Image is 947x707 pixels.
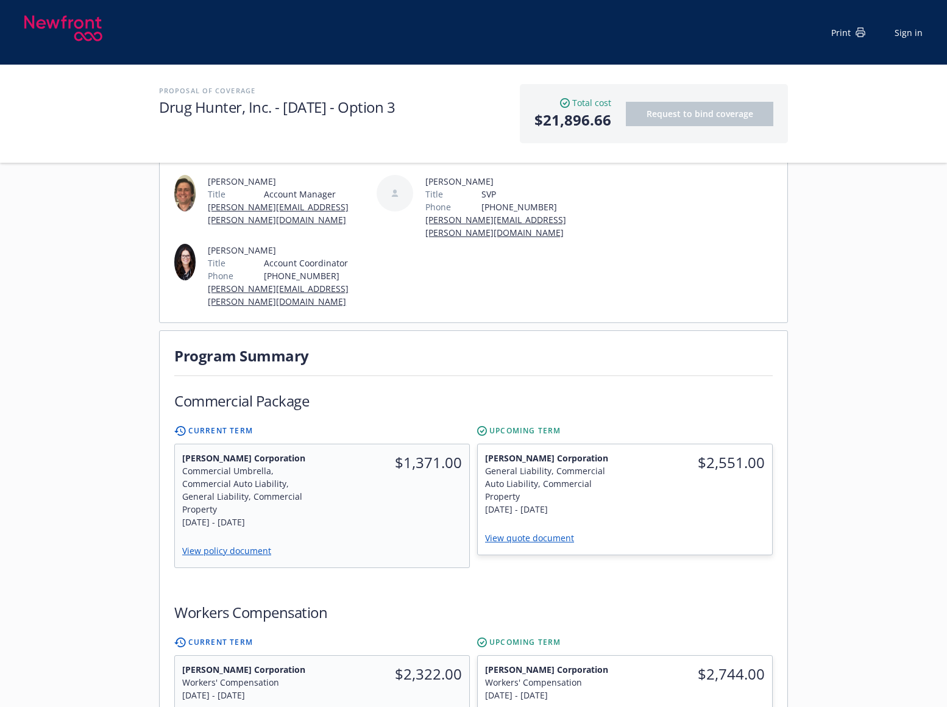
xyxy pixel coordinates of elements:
img: employee photo [174,175,196,211]
h1: Program Summary [174,346,773,366]
span: [PERSON_NAME] Corporation [182,452,315,464]
span: Upcoming Term [489,637,561,648]
div: Commercial Umbrella, Commercial Auto Liability, General Liability, Commercial Property [182,464,315,516]
span: [PERSON_NAME] [425,175,574,188]
div: Workers' Compensation [485,676,618,689]
span: [PERSON_NAME] Corporation [485,452,618,464]
span: SVP [481,188,574,201]
a: View policy document [182,545,281,556]
span: Current Term [188,637,253,648]
button: Request to bind coverage [626,102,773,126]
h1: Commercial Package [174,391,309,411]
h1: Drug Hunter, Inc. - [DATE] - Option 3 [159,97,508,117]
span: Account Manager [264,188,372,201]
span: $2,551.00 [633,452,765,474]
span: Account Coordinator [264,257,372,269]
span: Request to bind coverage [647,108,753,119]
div: Print [831,26,865,39]
div: [DATE] - [DATE] [182,516,315,528]
span: $21,896.66 [534,109,611,131]
span: Current Term [188,425,253,436]
span: [PERSON_NAME] [208,175,372,188]
div: [DATE] - [DATE] [182,689,315,702]
a: View quote document [485,532,584,544]
span: [PHONE_NUMBER] [481,201,574,213]
div: Workers' Compensation [182,676,315,689]
span: Phone [425,201,451,213]
span: Title [425,188,443,201]
h1: Workers Compensation [174,602,327,622]
a: [PERSON_NAME][EMAIL_ADDRESS][PERSON_NAME][DOMAIN_NAME] [208,283,349,307]
span: [PERSON_NAME] [208,244,372,257]
span: $1,371.00 [330,452,463,474]
span: $2,744.00 [633,663,765,685]
span: Total cost [572,96,611,109]
a: Sign in [895,26,923,39]
span: [PERSON_NAME] Corporation [485,663,618,676]
a: [PERSON_NAME][EMAIL_ADDRESS][PERSON_NAME][DOMAIN_NAME] [208,201,349,226]
span: $2,322.00 [330,663,463,685]
span: [PERSON_NAME] Corporation [182,663,315,676]
div: [DATE] - [DATE] [485,503,618,516]
div: [DATE] - [DATE] [485,689,618,702]
span: Title [208,188,225,201]
span: Title [208,257,225,269]
span: Phone [208,269,233,282]
span: Upcoming Term [489,425,561,436]
div: General Liability, Commercial Auto Liability, Commercial Property [485,464,618,503]
a: [PERSON_NAME][EMAIL_ADDRESS][PERSON_NAME][DOMAIN_NAME] [425,214,566,238]
h2: Proposal of coverage [159,84,508,97]
span: [PHONE_NUMBER] [264,269,372,282]
img: employee photo [174,244,196,280]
